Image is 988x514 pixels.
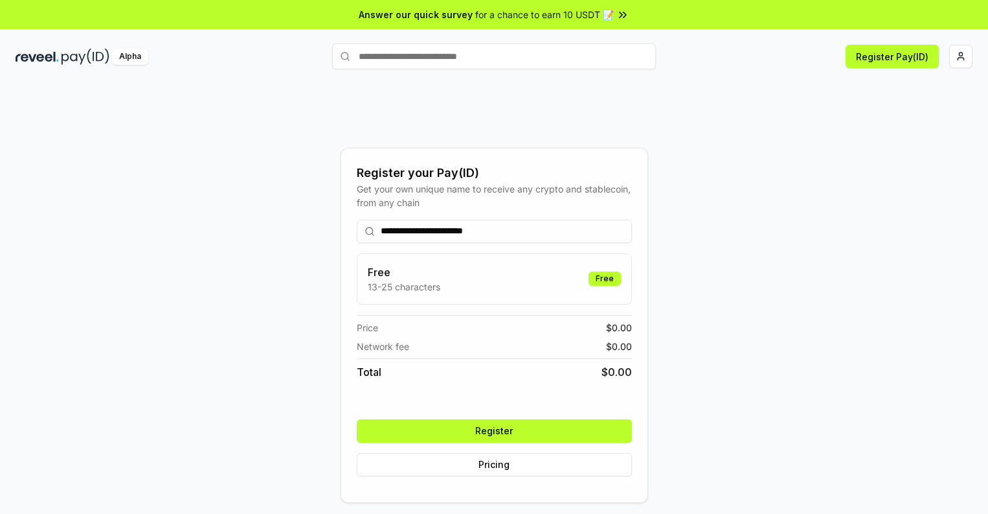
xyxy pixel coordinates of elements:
[357,164,632,182] div: Register your Pay(ID)
[357,182,632,209] div: Get your own unique name to receive any crypto and stablecoin, from any chain
[357,321,378,334] span: Price
[359,8,473,21] span: Answer our quick survey
[368,264,440,280] h3: Free
[357,340,409,353] span: Network fee
[368,280,440,294] p: 13-25 characters
[601,364,632,380] span: $ 0.00
[475,8,614,21] span: for a chance to earn 10 USDT 📝
[846,45,939,68] button: Register Pay(ID)
[606,321,632,334] span: $ 0.00
[357,364,381,380] span: Total
[357,419,632,443] button: Register
[357,453,632,476] button: Pricing
[112,49,148,65] div: Alpha
[606,340,632,353] span: $ 0.00
[589,272,621,286] div: Free
[62,49,109,65] img: pay_id
[16,49,59,65] img: reveel_dark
